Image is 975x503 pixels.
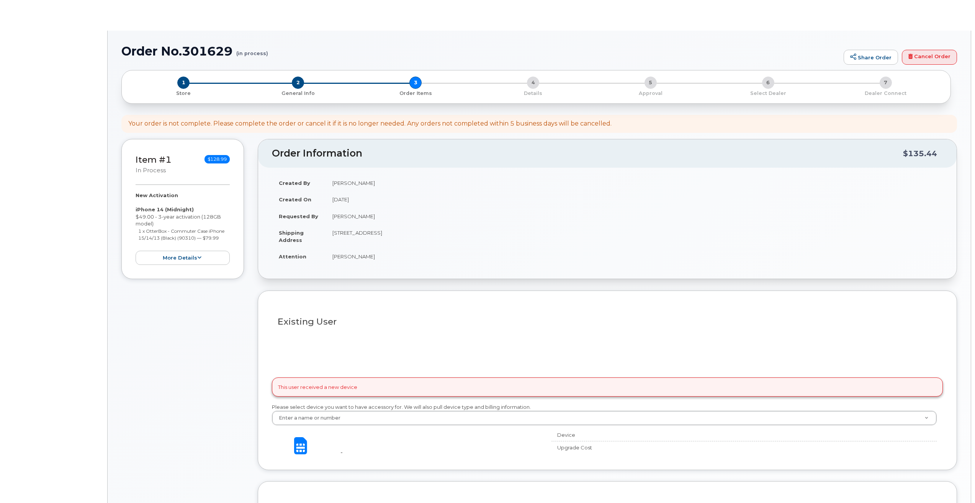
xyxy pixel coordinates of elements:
[272,411,936,425] a: Enter a name or number
[274,415,340,421] span: Enter a name or number
[279,253,306,260] strong: Attention
[279,180,310,186] strong: Created By
[272,403,943,425] div: Please select device you want to have accessory for. We will also pull device type and billing in...
[272,148,903,159] h2: Order Information
[278,317,937,327] h3: Existing User
[138,228,224,241] small: 1 x OtterBox - Commuter Case iPhone 15/14/13 (Black) (90310) — $79.99
[340,449,540,456] div: -
[136,206,194,212] strong: iPhone 14 (Midnight)
[136,167,166,174] small: in process
[136,251,230,265] button: more details
[326,208,943,225] td: [PERSON_NAME]
[272,377,943,397] div: This user received a new device
[292,77,304,89] span: 2
[204,155,230,163] span: $128.99
[326,224,943,248] td: [STREET_ADDRESS]
[551,431,712,439] div: Device
[551,444,712,451] div: Upgrade Cost
[242,90,354,97] p: General Info
[128,119,612,128] div: Your order is not complete. Please complete the order or cancel it if it is no longer needed. Any...
[121,44,840,58] h1: Order No.301629
[239,89,357,97] a: 2 General Info
[279,230,304,243] strong: Shipping Address
[136,192,178,198] strong: New Activation
[177,77,190,89] span: 1
[136,192,230,265] div: $49.00 - 3-year activation (128GB model)
[326,248,943,265] td: [PERSON_NAME]
[128,89,239,97] a: 1 Store
[136,154,172,165] a: Item #1
[903,146,937,161] div: $135.44
[236,44,268,56] small: (in process)
[131,90,236,97] p: Store
[326,175,943,191] td: [PERSON_NAME]
[279,213,318,219] strong: Requested By
[326,191,943,208] td: [DATE]
[844,50,898,65] a: Share Order
[902,50,957,65] a: Cancel Order
[279,196,311,203] strong: Created On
